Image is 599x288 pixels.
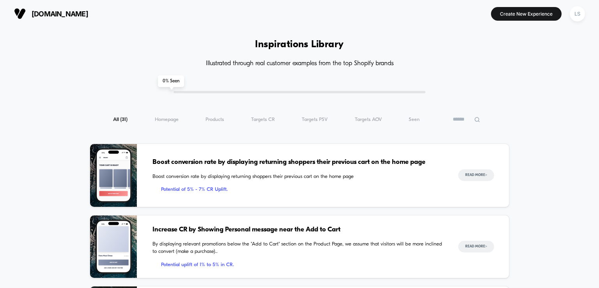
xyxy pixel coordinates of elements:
[567,6,587,22] button: LS
[152,261,442,269] span: Potential uplift of 1% to 5% in CR.
[152,186,442,194] span: Potential of 5% - 7% CR Uplift.
[458,241,494,252] button: Read More>
[152,173,442,181] span: Boost conversion rate by displaying returning shoppers their previous cart on the home page
[409,117,420,123] span: Seen
[355,117,382,123] span: Targets AOV
[158,75,184,87] span: 0 % Seen
[570,6,585,21] div: LS
[155,117,179,123] span: Homepage
[113,117,128,123] span: All
[206,117,224,123] span: Products
[255,39,344,50] h1: Inspirations Library
[152,240,442,256] span: By displaying relevant promotions below the "Add to Cart" section on the Product Page, we assume ...
[32,10,88,18] span: [DOMAIN_NAME]
[90,60,509,68] h4: Illustrated through real customer examples from the top Shopify brands
[152,157,442,167] span: Boost conversion rate by displaying returning shoppers their previous cart on the home page
[458,169,494,181] button: Read More>
[152,225,442,235] span: Increase CR by Showing Personal message near the Add to Cart
[120,117,128,122] span: ( 31 )
[302,117,328,123] span: Targets PSV
[251,117,275,123] span: Targets CR
[90,215,137,278] img: By displaying relevant promotions below the "Add to Cart" section on the Product Page, we assume ...
[12,7,90,20] button: [DOMAIN_NAME]
[491,7,562,21] button: Create New Experience
[14,8,26,20] img: Visually logo
[90,144,137,207] img: Boost conversion rate by displaying returning shoppers their previous cart on the home page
